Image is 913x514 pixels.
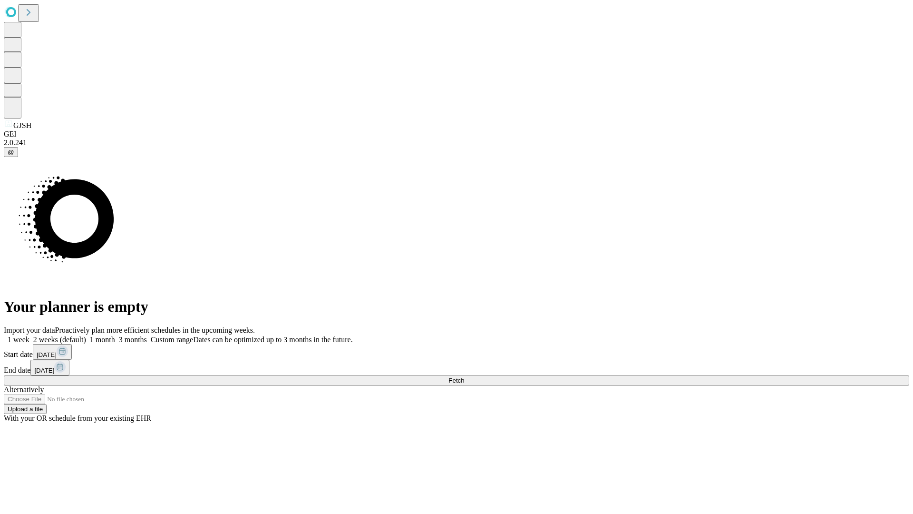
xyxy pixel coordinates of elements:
h1: Your planner is empty [4,298,909,316]
div: Start date [4,344,909,360]
span: 1 month [90,336,115,344]
span: Fetch [448,377,464,384]
span: Proactively plan more efficient schedules in the upcoming weeks. [55,326,255,334]
button: Fetch [4,376,909,385]
span: Import your data [4,326,55,334]
span: [DATE] [34,367,54,374]
button: @ [4,147,18,157]
span: 3 months [119,336,147,344]
span: Alternatively [4,385,44,394]
span: @ [8,148,14,156]
div: GEI [4,130,909,138]
span: Custom range [151,336,193,344]
span: GJSH [13,121,31,129]
button: [DATE] [30,360,69,376]
span: 1 week [8,336,29,344]
div: End date [4,360,909,376]
button: [DATE] [33,344,72,360]
div: 2.0.241 [4,138,909,147]
span: 2 weeks (default) [33,336,86,344]
span: Dates can be optimized up to 3 months in the future. [193,336,352,344]
button: Upload a file [4,404,47,414]
span: With your OR schedule from your existing EHR [4,414,151,422]
span: [DATE] [37,351,57,358]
